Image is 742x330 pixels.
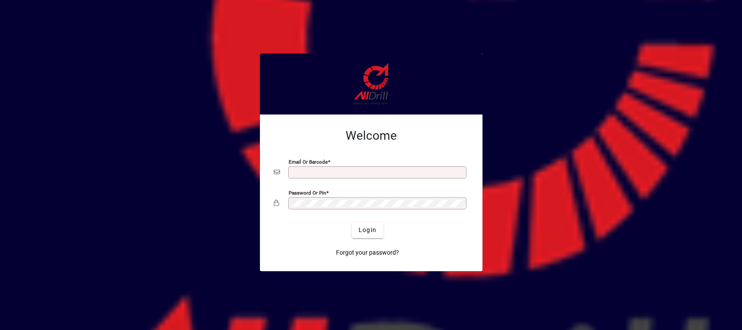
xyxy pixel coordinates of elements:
[336,248,399,257] span: Forgot your password?
[359,226,376,235] span: Login
[352,222,383,238] button: Login
[333,245,403,261] a: Forgot your password?
[274,128,469,143] h2: Welcome
[289,189,326,195] mat-label: Password or Pin
[289,158,328,165] mat-label: Email or Barcode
